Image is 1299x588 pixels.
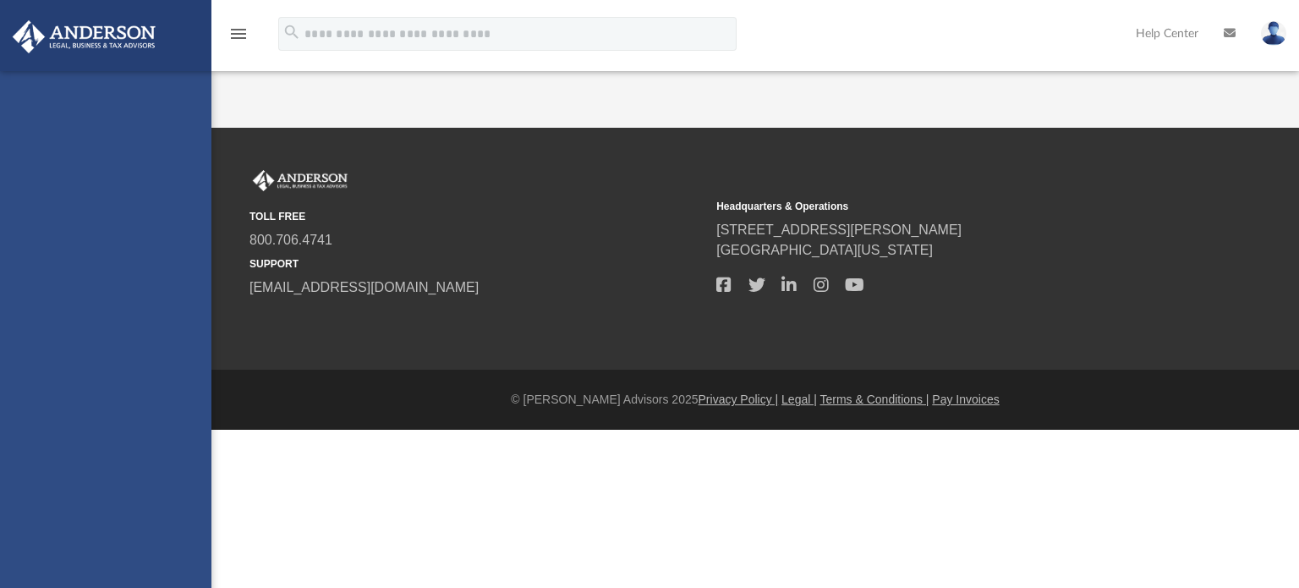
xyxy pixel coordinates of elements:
a: Pay Invoices [932,393,999,406]
img: User Pic [1261,21,1286,46]
small: TOLL FREE [249,209,704,224]
a: menu [228,32,249,44]
i: menu [228,24,249,44]
a: [EMAIL_ADDRESS][DOMAIN_NAME] [249,280,479,294]
div: © [PERSON_NAME] Advisors 2025 [211,391,1299,409]
small: SUPPORT [249,256,704,272]
a: [GEOGRAPHIC_DATA][US_STATE] [716,243,933,257]
i: search [282,23,301,41]
a: Legal | [781,393,817,406]
img: Anderson Advisors Platinum Portal [8,20,161,53]
a: 800.706.4741 [249,233,332,247]
a: Privacy Policy | [699,393,779,406]
a: Terms & Conditions | [820,393,929,406]
small: Headquarters & Operations [716,199,1171,214]
img: Anderson Advisors Platinum Portal [249,170,351,192]
a: [STREET_ADDRESS][PERSON_NAME] [716,223,962,237]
